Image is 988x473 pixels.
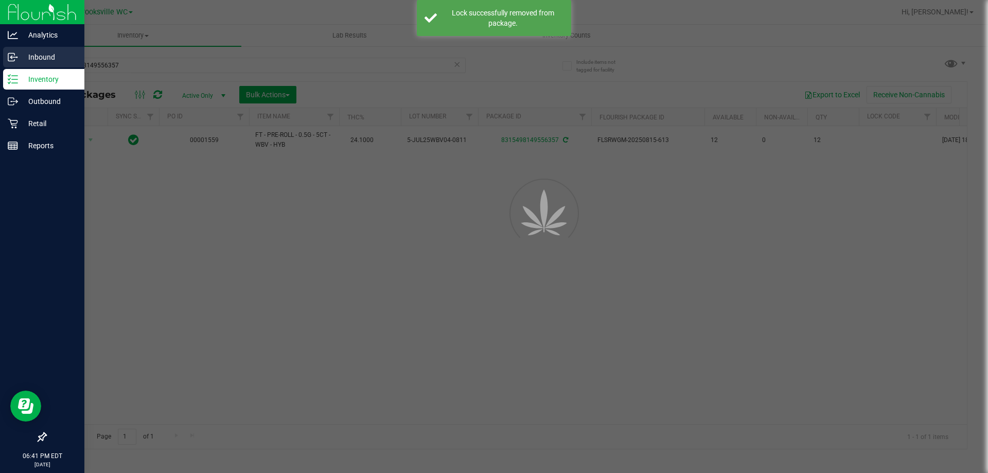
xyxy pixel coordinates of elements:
iframe: Resource center [10,391,41,422]
inline-svg: Outbound [8,96,18,107]
p: Retail [18,117,80,130]
p: [DATE] [5,461,80,468]
p: Analytics [18,29,80,41]
inline-svg: Reports [8,141,18,151]
p: Reports [18,139,80,152]
inline-svg: Retail [8,118,18,129]
inline-svg: Analytics [8,30,18,40]
p: Outbound [18,95,80,108]
p: 06:41 PM EDT [5,451,80,461]
div: Lock successfully removed from package. [443,8,563,28]
inline-svg: Inbound [8,52,18,62]
p: Inbound [18,51,80,63]
inline-svg: Inventory [8,74,18,84]
p: Inventory [18,73,80,85]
